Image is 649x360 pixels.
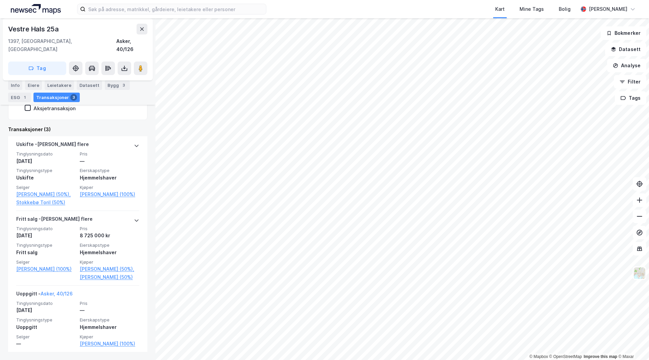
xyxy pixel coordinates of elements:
[16,168,76,173] span: Tinglysningstype
[529,354,548,359] a: Mapbox
[8,125,147,134] div: Transaksjoner (3)
[80,174,139,182] div: Hjemmelshaver
[16,151,76,157] span: Tinglysningsdato
[80,334,139,340] span: Kjøper
[80,265,139,273] a: [PERSON_NAME] (50%),
[80,226,139,232] span: Pris
[8,80,22,90] div: Info
[33,105,76,112] div: Aksjetransaksjon
[41,291,73,296] a: Asker, 40/126
[80,259,139,265] span: Kjøper
[86,4,266,14] input: Søk på adresse, matrikkel, gårdeiere, leietakere eller personer
[80,340,139,348] a: [PERSON_NAME] (100%)
[8,93,31,102] div: ESG
[16,215,93,226] div: Fritt salg - [PERSON_NAME] flere
[80,248,139,257] div: Hjemmelshaver
[80,232,139,240] div: 8 725 000 kr
[495,5,505,13] div: Kart
[16,174,76,182] div: Uskifte
[77,80,102,90] div: Datasett
[16,232,76,240] div: [DATE]
[105,80,130,90] div: Bygg
[8,37,116,53] div: 1397, [GEOGRAPHIC_DATA], [GEOGRAPHIC_DATA]
[25,80,42,90] div: Eiere
[16,248,76,257] div: Fritt salg
[520,5,544,13] div: Mine Tags
[16,157,76,165] div: [DATE]
[589,5,627,13] div: [PERSON_NAME]
[80,185,139,190] span: Kjøper
[16,306,76,314] div: [DATE]
[16,198,76,207] a: Stokkebø Toril (50%)
[16,301,76,306] span: Tinglysningsdato
[584,354,617,359] a: Improve this map
[16,190,76,198] a: [PERSON_NAME] (50%),
[16,140,89,151] div: Uskifte - [PERSON_NAME] flere
[80,157,139,165] div: —
[633,267,646,280] img: Z
[70,94,77,101] div: 3
[605,43,646,56] button: Datasett
[16,290,73,301] div: Uoppgitt -
[80,168,139,173] span: Eierskapstype
[16,226,76,232] span: Tinglysningsdato
[80,323,139,331] div: Hjemmelshaver
[16,259,76,265] span: Selger
[11,4,61,14] img: logo.a4113a55bc3d86da70a041830d287a7e.svg
[16,340,76,348] div: —
[607,59,646,72] button: Analyse
[80,242,139,248] span: Eierskapstype
[559,5,571,13] div: Bolig
[16,334,76,340] span: Selger
[16,185,76,190] span: Selger
[80,317,139,323] span: Eierskapstype
[16,317,76,323] span: Tinglysningstype
[80,273,139,281] a: [PERSON_NAME] (50%)
[549,354,582,359] a: OpenStreetMap
[615,328,649,360] iframe: Chat Widget
[8,24,60,34] div: Vestre Hals 25a
[601,26,646,40] button: Bokmerker
[16,265,76,273] a: [PERSON_NAME] (100%)
[33,93,80,102] div: Transaksjoner
[21,94,28,101] div: 1
[8,62,66,75] button: Tag
[16,242,76,248] span: Tinglysningstype
[16,323,76,331] div: Uoppgitt
[80,190,139,198] a: [PERSON_NAME] (100%)
[80,306,139,314] div: —
[80,151,139,157] span: Pris
[120,82,127,89] div: 3
[116,37,147,53] div: Asker, 40/126
[45,80,74,90] div: Leietakere
[614,75,646,89] button: Filter
[615,91,646,105] button: Tags
[80,301,139,306] span: Pris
